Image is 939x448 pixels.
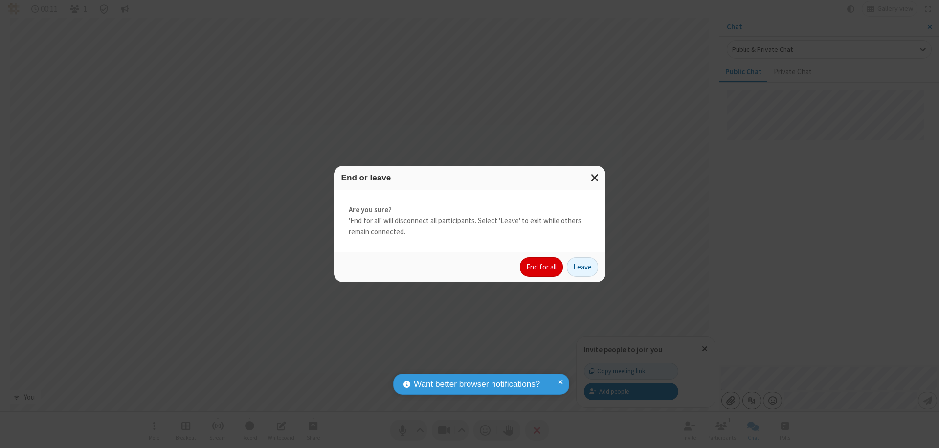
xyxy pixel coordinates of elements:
button: Close modal [585,166,605,190]
span: Want better browser notifications? [414,378,540,391]
button: Leave [567,257,598,277]
button: End for all [520,257,563,277]
strong: Are you sure? [349,204,591,216]
h3: End or leave [341,173,598,182]
div: 'End for all' will disconnect all participants. Select 'Leave' to exit while others remain connec... [334,190,605,252]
